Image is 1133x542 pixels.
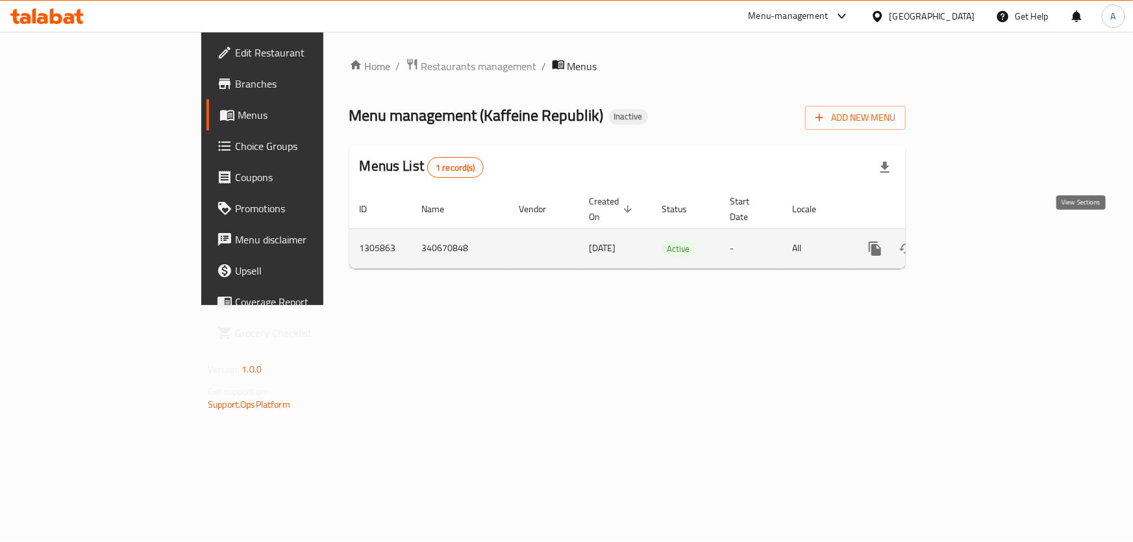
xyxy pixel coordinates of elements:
button: Add New Menu [805,106,906,130]
span: [DATE] [590,240,616,256]
a: Coupons [206,162,390,193]
span: Status [662,201,704,217]
th: Actions [849,190,995,229]
a: Menu disclaimer [206,224,390,255]
span: Get support on: [208,383,268,400]
span: Active [662,241,695,256]
a: Menus [206,99,390,130]
a: Coverage Report [206,286,390,317]
button: more [860,233,891,264]
span: Menus [238,107,380,123]
span: Created On [590,193,636,225]
li: / [542,58,547,74]
a: Promotions [206,193,390,224]
div: Active [662,241,695,256]
span: Coverage Report [235,294,380,310]
table: enhanced table [349,190,995,269]
span: Version: [208,361,240,378]
span: Add New Menu [816,110,895,126]
td: - [720,228,782,268]
h2: Menus List [360,156,484,178]
a: Grocery Checklist [206,317,390,349]
span: Upsell [235,263,380,278]
span: ID [360,201,384,217]
div: Inactive [609,109,648,125]
span: Promotions [235,201,380,216]
span: Branches [235,76,380,92]
nav: breadcrumb [349,58,906,75]
a: Branches [206,68,390,99]
span: Locale [793,201,834,217]
span: Edit Restaurant [235,45,380,60]
span: A [1111,9,1116,23]
td: 340670848 [412,228,509,268]
span: 1 record(s) [428,162,483,174]
span: Name [422,201,462,217]
span: Coupons [235,169,380,185]
span: 1.0.0 [242,361,262,378]
a: Support.OpsPlatform [208,396,290,413]
span: Choice Groups [235,138,380,154]
li: / [396,58,401,74]
span: Restaurants management [421,58,537,74]
div: Menu-management [749,8,828,24]
a: Upsell [206,255,390,286]
a: Restaurants management [406,58,537,75]
a: Choice Groups [206,130,390,162]
a: Edit Restaurant [206,37,390,68]
span: Menu management ( Kaffeine Republik ) [349,101,604,130]
span: Start Date [730,193,767,225]
span: Inactive [609,111,648,122]
td: All [782,228,849,268]
div: Export file [869,152,901,183]
span: Menu disclaimer [235,232,380,247]
button: Change Status [891,233,922,264]
span: Grocery Checklist [235,325,380,341]
span: Menus [567,58,597,74]
div: Total records count [427,157,484,178]
span: Vendor [519,201,564,217]
div: [GEOGRAPHIC_DATA] [890,9,975,23]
